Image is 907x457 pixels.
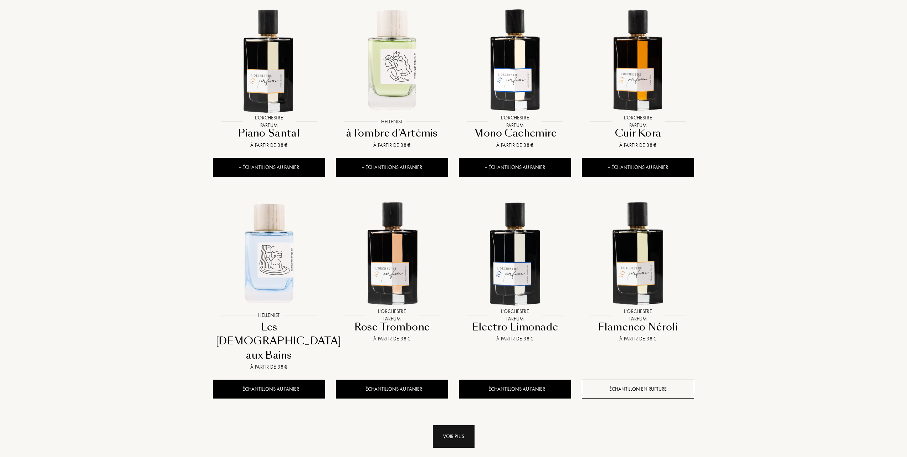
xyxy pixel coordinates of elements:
div: À partir de 38 € [339,142,445,149]
a: Les Dieux aux Bains HellenistHellenistLes [DEMOGRAPHIC_DATA] aux BainsÀ partir de 38 € [213,189,325,380]
div: À partir de 38 € [462,335,568,343]
div: À partir de 38 € [339,335,445,343]
div: À partir de 38 € [585,335,691,343]
div: + Échantillons au panier [336,158,448,177]
div: + Échantillons au panier [459,158,571,177]
a: Rose Trombone L'Orchestre ParfumL'Orchestre ParfumRose TromboneÀ partir de 38 € [336,189,448,352]
div: Échantillon en rupture [582,380,694,399]
img: Rose Trombone L'Orchestre Parfum [337,197,447,308]
img: Electro Limonade L'Orchestre Parfum [460,197,570,308]
a: Electro Limonade L'Orchestre ParfumL'Orchestre ParfumElectro LimonadeÀ partir de 38 € [459,189,571,352]
div: + Échantillons au panier [336,380,448,399]
div: + Échantillons au panier [582,158,694,177]
img: Piano Santal L'Orchestre Parfum [214,3,324,114]
div: Les [DEMOGRAPHIC_DATA] aux Bains [216,320,322,362]
img: Les Dieux aux Bains Hellenist [214,197,324,308]
img: Flamenco Néroli L'Orchestre Parfum [583,197,693,308]
img: à l'ombre d'Artémis Hellenist [337,3,447,114]
div: À partir de 38 € [216,363,322,371]
div: Voir plus [433,425,475,448]
div: + Échantillons au panier [213,158,325,177]
img: Mono Cachemire L'Orchestre Parfum [460,3,570,114]
div: À partir de 38 € [462,142,568,149]
img: Cuir Kora L'Orchestre Parfum [583,3,693,114]
a: Flamenco Néroli L'Orchestre ParfumL'Orchestre ParfumFlamenco NéroliÀ partir de 38 € [582,189,694,352]
div: + Échantillons au panier [459,380,571,399]
div: + Échantillons au panier [213,380,325,399]
div: À partir de 38 € [216,142,322,149]
div: À partir de 38 € [585,142,691,149]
